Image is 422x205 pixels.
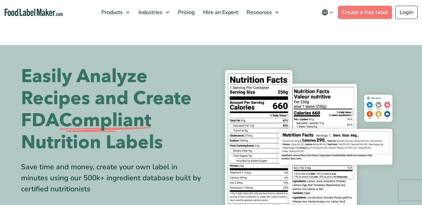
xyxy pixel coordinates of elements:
a: Create a free label [338,6,392,19]
span: Pricing [176,9,195,16]
span: Industries [136,9,163,16]
span: Products [99,9,123,16]
h1: Easily Analyze Recipes and Create FDA Nutrition Labels [21,65,206,154]
span: Resources [245,9,273,16]
span: Compliant [59,110,151,132]
a: Login [395,6,418,19]
div: Save time and money, create your own label in minutes using our 500k+ ingredient database built b... [21,162,206,195]
span: Hire an Expert [201,9,239,16]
